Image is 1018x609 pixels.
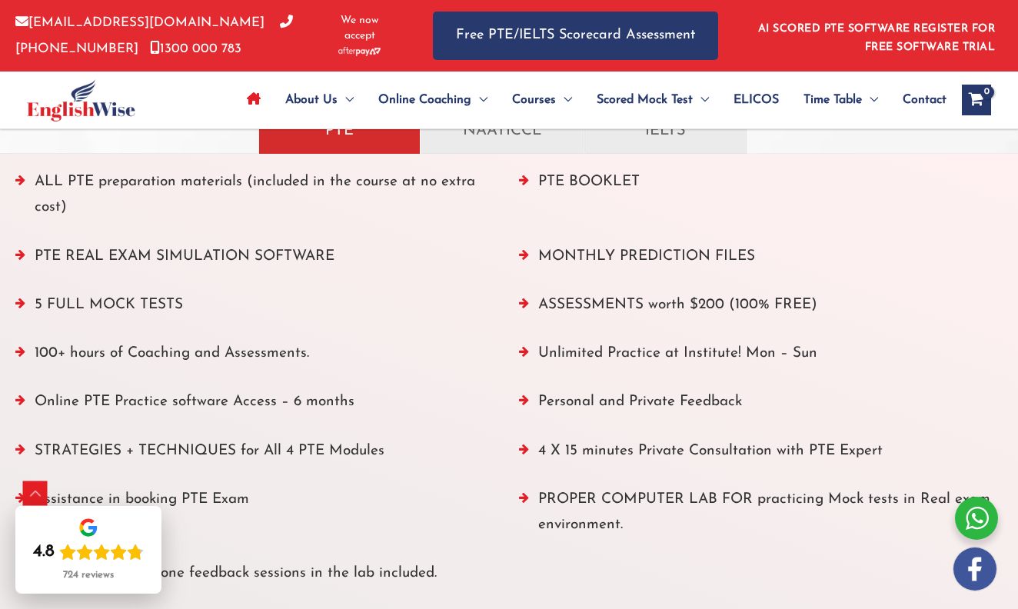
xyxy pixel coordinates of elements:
span: Menu Toggle [693,73,709,127]
a: CoursesMenu Toggle [500,73,584,127]
li: Unlimited Practice at Institute! Mon – Sun [519,341,1003,374]
span: About Us [285,73,338,127]
a: AI SCORED PTE SOFTWARE REGISTER FOR FREE SOFTWARE TRIAL [758,23,996,53]
img: white-facebook.png [953,547,996,591]
img: Afterpay-Logo [338,47,381,55]
a: 1300 000 783 [150,42,241,55]
nav: Site Navigation: Main Menu [235,73,946,127]
span: Time Table [803,73,862,127]
li: ASSESSMENTS worth $200 (100% FREE) [519,292,1003,325]
li: STRATEGIES + TECHNIQUES for All 4 PTE Modules [15,438,500,471]
a: View Shopping Cart, empty [962,85,991,115]
span: Courses [512,73,556,127]
li: MONTHLY PREDICTION FILES [519,244,1003,277]
div: 724 reviews [63,569,114,581]
a: Scored Mock TestMenu Toggle [584,73,721,127]
li: Online PTE Practice software Access – 6 months [15,389,500,422]
span: Contact [903,73,946,127]
li: 100+ hours of Coaching and Assessments. [15,341,500,374]
a: [EMAIL_ADDRESS][DOMAIN_NAME] [15,16,264,29]
a: Time TableMenu Toggle [791,73,890,127]
span: Menu Toggle [862,73,878,127]
img: cropped-ew-logo [27,79,135,121]
a: Free PTE/IELTS Scorecard Assessment [433,12,718,60]
a: Contact [890,73,946,127]
span: ELICOS [734,73,779,127]
span: Menu Toggle [338,73,354,127]
div: 4.8 [33,541,55,563]
aside: Header Widget 1 [749,11,1003,61]
li: ALL PTE preparation materials (included in the course at no extra cost) [15,169,500,228]
a: About UsMenu Toggle [273,73,366,127]
a: ELICOS [721,73,791,127]
span: Menu Toggle [556,73,572,127]
li: Advance & one on one feedback sessions in the lab included. [15,561,500,594]
span: Scored Mock Test [597,73,693,127]
li: 5 FULL MOCK TESTS [15,292,500,325]
span: Menu Toggle [471,73,487,127]
li: Assistance in booking PTE Exam [15,487,500,546]
a: Online CoachingMenu Toggle [366,73,500,127]
span: Online Coaching [378,73,471,127]
a: [PHONE_NUMBER] [15,16,293,55]
li: PTE REAL EXAM SIMULATION SOFTWARE [15,244,500,277]
li: 4 X 15 minutes Private Consultation with PTE Expert [519,438,1003,471]
li: PROPER COMPUTER LAB FOR practicing Mock tests in Real exam environment. [519,487,1003,546]
div: Rating: 4.8 out of 5 [33,541,144,563]
span: We now accept [325,13,394,44]
li: PTE BOOKLET [519,169,1003,228]
li: Personal and Private Feedback [519,389,1003,422]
